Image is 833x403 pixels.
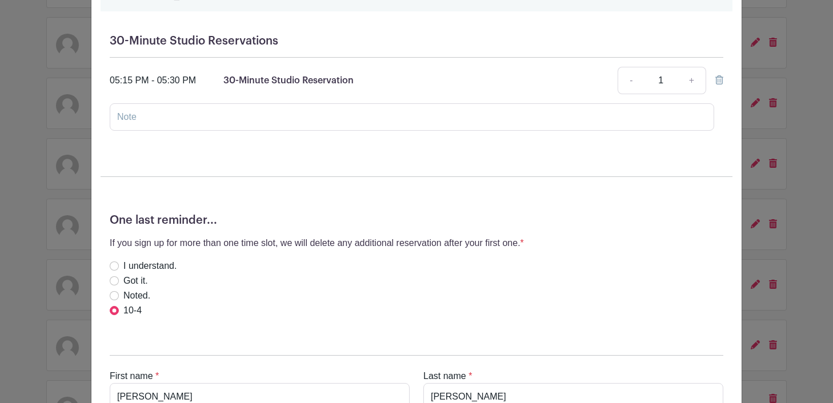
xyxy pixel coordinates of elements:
[123,274,148,288] label: Got it.
[110,213,723,227] h5: One last reminder...
[678,67,706,94] a: +
[110,236,524,250] p: If you sign up for more than one time slot, we will delete any additional reservation after your ...
[110,103,714,131] input: Note
[110,34,723,48] h5: 30-Minute Studio Reservations
[123,259,177,273] label: I understand.
[123,289,150,303] label: Noted.
[423,369,466,383] label: Last name
[110,369,153,383] label: First name
[618,67,644,94] a: -
[110,74,196,87] div: 05:15 PM - 05:30 PM
[123,304,142,317] label: 10-4
[223,74,354,87] p: 30-Minute Studio Reservation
